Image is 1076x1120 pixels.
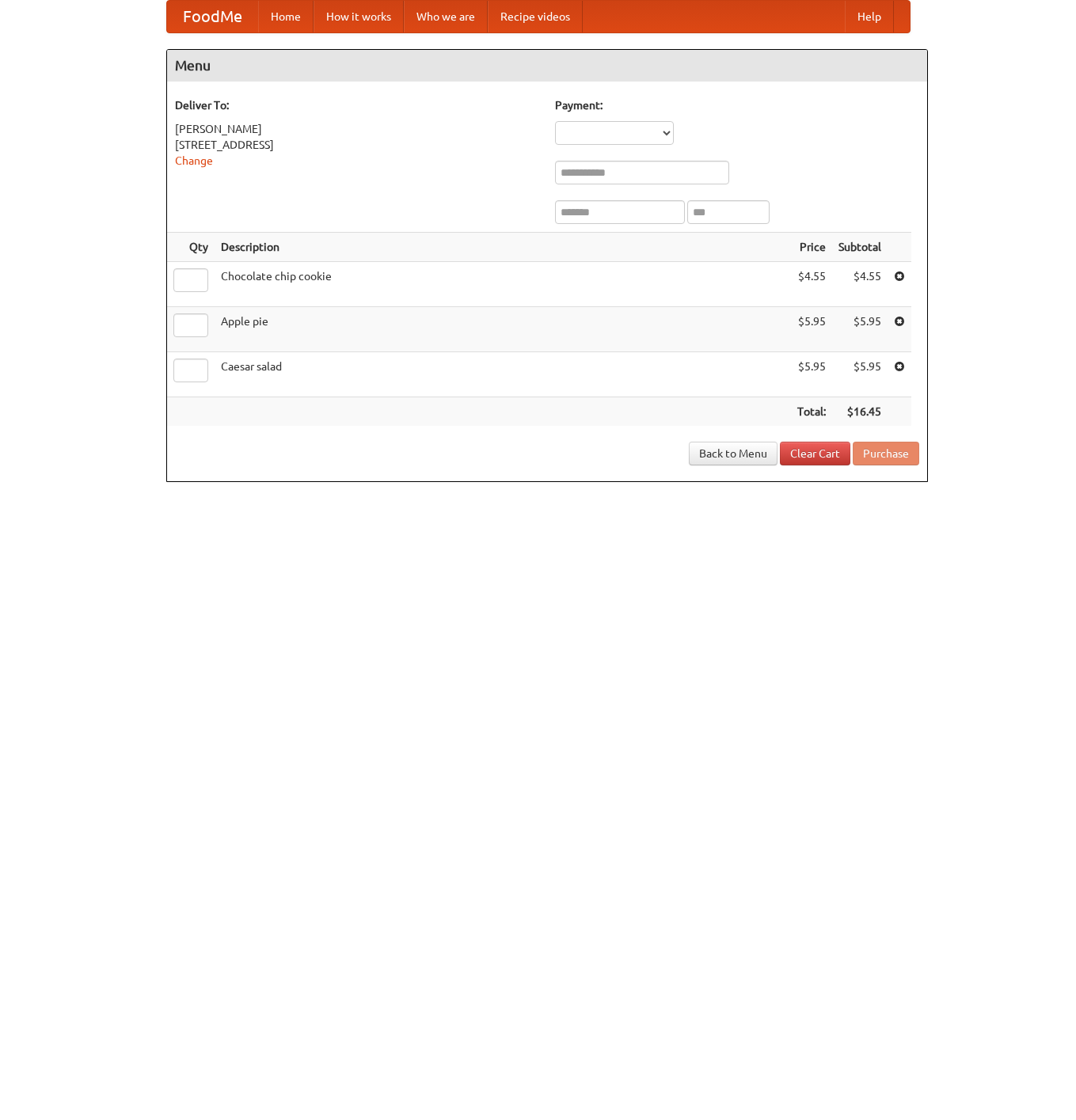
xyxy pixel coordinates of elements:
[689,442,778,465] a: Back to Menu
[215,307,791,352] td: Apple pie
[832,262,888,307] td: $4.55
[780,442,850,465] a: Clear Cart
[488,1,583,32] a: Recipe videos
[791,352,832,397] td: $5.95
[832,307,888,352] td: $5.95
[791,307,832,352] td: $5.95
[167,1,258,32] a: FoodMe
[853,442,919,465] button: Purchase
[167,50,927,82] h4: Menu
[175,154,213,167] a: Change
[832,352,888,397] td: $5.95
[167,233,215,262] th: Qty
[555,97,919,113] h5: Payment:
[791,397,832,427] th: Total:
[791,233,832,262] th: Price
[175,97,539,113] h5: Deliver To:
[845,1,894,32] a: Help
[832,233,888,262] th: Subtotal
[215,233,791,262] th: Description
[215,262,791,307] td: Chocolate chip cookie
[175,137,539,153] div: [STREET_ADDRESS]
[258,1,314,32] a: Home
[175,121,539,137] div: [PERSON_NAME]
[404,1,488,32] a: Who we are
[791,262,832,307] td: $4.55
[314,1,404,32] a: How it works
[215,352,791,397] td: Caesar salad
[832,397,888,427] th: $16.45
